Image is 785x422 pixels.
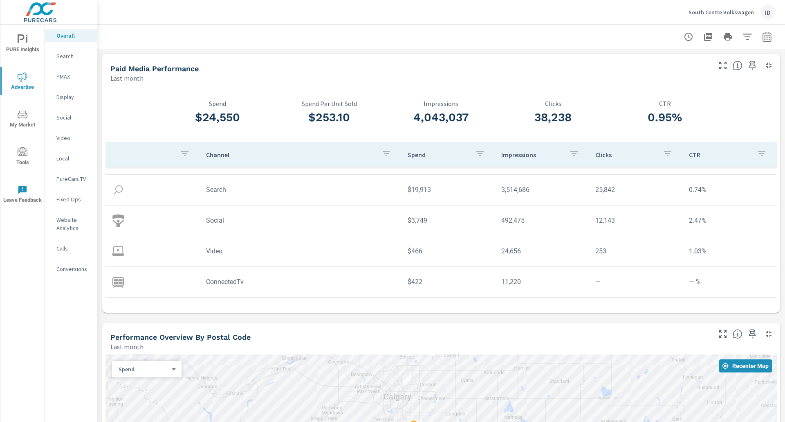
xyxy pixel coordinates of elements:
img: icon-social.svg [112,214,124,227]
p: CTR [609,100,721,107]
span: Understand performance data by postal code. Individual postal codes can be selected and expanded ... [733,329,742,339]
button: Make Fullscreen [716,327,729,341]
p: CTR [689,151,750,159]
h3: 4,043,037 [385,111,497,124]
button: Make Fullscreen [716,59,729,72]
button: Recenter Map [719,359,772,372]
p: Website Analytics [56,216,90,232]
span: Advertise [3,72,42,92]
p: PMAX [56,72,90,81]
td: 1.03% [682,241,776,262]
h5: Paid Media Performance [110,64,199,73]
div: Spend [112,366,175,373]
p: South Centre Volkswagen [689,9,754,16]
p: Calls [56,244,90,253]
td: 11,220 [495,271,589,292]
div: Display [45,91,97,103]
td: Video [200,241,401,262]
td: — % [682,271,776,292]
button: Apply Filters [739,29,756,45]
span: Save this to your personalized report [746,59,759,72]
td: 24,656 [495,241,589,262]
img: icon-video.svg [112,245,124,257]
div: PureCars TV [45,173,97,185]
p: Last month [110,342,144,352]
td: $466 [401,241,495,262]
img: icon-search.svg [112,184,124,196]
td: Search [200,179,401,200]
h3: $24,550 [161,111,274,124]
td: $422 [401,271,495,292]
p: Fixed Ops [56,195,90,203]
p: Video [56,134,90,142]
span: Save this to your personalized report [746,327,759,341]
p: PureCars TV [56,175,90,183]
td: 253 [589,241,683,262]
p: Display [56,93,90,101]
h3: 38,238 [497,111,609,124]
div: Video [45,132,97,144]
div: Conversions [45,263,97,275]
td: 3,514,686 [495,179,589,200]
span: Recenter Map [722,362,769,370]
td: Social [200,210,401,231]
td: — [589,271,683,292]
span: Leave Feedback [3,185,42,205]
button: Print Report [720,29,736,45]
div: Social [45,111,97,124]
span: Understand performance metrics over the selected time range. [733,61,742,70]
div: ID [760,5,775,20]
p: Spend [408,151,469,159]
p: Spend Per Unit Sold [274,100,386,107]
td: 12,143 [589,210,683,231]
span: Tools [3,147,42,167]
div: Overall [45,29,97,42]
div: nav menu [0,25,45,213]
span: PURE Insights [3,34,42,54]
p: Conversions [56,265,90,273]
div: Search [45,50,97,62]
h5: Performance Overview By Postal Code [110,333,251,341]
p: Overall [56,32,90,40]
p: Impressions [501,151,563,159]
div: Calls [45,242,97,255]
p: Spend [161,100,274,107]
p: Impressions [385,100,497,107]
h3: 0.95% [609,111,721,124]
button: Minimize Widget [762,59,775,72]
p: Channel [206,151,375,159]
p: Clicks [497,100,609,107]
div: Website Analytics [45,214,97,234]
button: Minimize Widget [762,327,775,341]
p: Clicks [595,151,657,159]
td: 2.47% [682,210,776,231]
td: 25,842 [589,179,683,200]
img: icon-connectedtv.svg [112,276,124,288]
td: 0.74% [682,179,776,200]
span: My Market [3,110,42,130]
td: ConnectedTv [200,271,401,292]
button: "Export Report to PDF" [700,29,716,45]
td: $19,913 [401,179,495,200]
p: Local [56,154,90,162]
h3: $253.10 [274,111,386,124]
div: PMAX [45,70,97,83]
td: 492,475 [495,210,589,231]
p: Spend [119,366,168,373]
div: Fixed Ops [45,193,97,205]
p: Last month [110,73,144,83]
p: Social [56,113,90,122]
p: Search [56,52,90,60]
td: $3,749 [401,210,495,231]
div: Local [45,152,97,165]
button: Select Date Range [759,29,775,45]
